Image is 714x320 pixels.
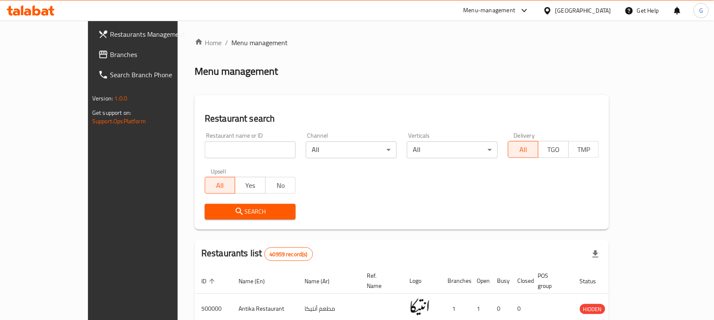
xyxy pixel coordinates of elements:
th: Open [470,268,491,294]
span: Version: [92,93,113,104]
button: Yes [235,177,265,194]
a: Search Branch Phone [91,65,207,85]
li: / [225,38,228,48]
a: Home [195,38,222,48]
div: All [407,141,498,158]
span: ID [201,276,217,286]
span: Yes [239,179,262,192]
a: Support.OpsPlatform [92,116,146,127]
nav: breadcrumb [195,38,609,48]
th: Logo [403,268,441,294]
span: Status [580,276,607,286]
th: Busy [491,268,511,294]
label: Delivery [514,133,535,138]
a: Branches [91,44,207,65]
span: 40959 record(s) [265,250,313,258]
span: Name (Ar) [305,276,341,286]
a: Restaurants Management [91,24,207,44]
button: Search [205,204,296,220]
button: All [205,177,235,194]
span: Search [211,206,289,217]
th: Closed [511,268,531,294]
span: TGO [542,144,565,156]
div: All [306,141,397,158]
div: HIDDEN [580,304,605,314]
label: Upsell [211,168,226,174]
span: TMP [572,144,596,156]
button: No [265,177,296,194]
span: Search Branch Phone [110,70,200,80]
h2: Menu management [195,65,278,78]
div: Export file [585,244,606,264]
span: G [699,6,703,15]
span: Menu management [231,38,288,48]
input: Search for restaurant name or ID.. [205,141,296,158]
span: All [512,144,535,156]
div: Total records count [264,247,313,261]
button: All [508,141,538,158]
span: Name (En) [239,276,276,286]
button: TGO [538,141,568,158]
span: Ref. Name [367,271,393,291]
h2: Restaurants list [201,247,313,261]
span: Branches [110,49,200,60]
th: Branches [441,268,470,294]
div: Menu-management [464,5,516,16]
img: Antika Restaurant [409,296,431,317]
h2: Restaurant search [205,112,599,125]
span: All [209,179,232,192]
span: 1.0.0 [114,93,127,104]
div: [GEOGRAPHIC_DATA] [555,6,611,15]
span: Get support on: [92,107,131,118]
span: No [269,179,292,192]
span: HIDDEN [580,304,605,314]
button: TMP [568,141,599,158]
span: POS group [538,271,563,291]
span: Restaurants Management [110,29,200,39]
